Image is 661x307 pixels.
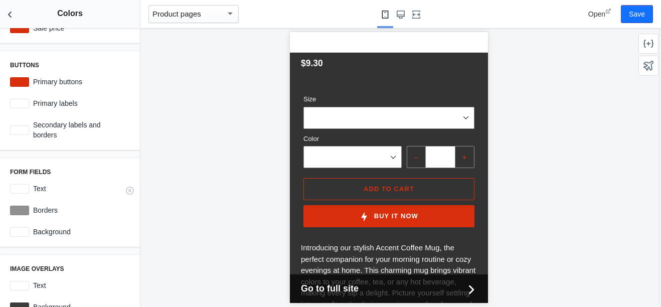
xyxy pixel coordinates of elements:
[11,250,174,263] span: Go to full site
[14,146,185,168] button: Add to cart
[29,280,130,290] label: Text
[84,181,128,188] span: Buy it now
[117,114,135,136] button: –
[10,168,130,176] h3: Form fields
[166,114,185,136] button: +
[10,265,130,273] h3: Image overlays
[11,5,149,16] a: Laugh Lines & Lattes
[14,62,185,72] label: Size
[29,184,130,194] label: Text
[29,77,130,87] label: Primary buttons
[11,26,33,36] span: $9.30
[29,205,130,215] label: Borders
[14,102,112,112] label: Color
[588,10,605,18] span: Open
[29,227,130,237] label: Background
[621,5,653,23] button: Save
[10,61,130,69] h3: Buttons
[29,98,130,108] label: Primary labels
[14,173,185,195] button: Buy it now
[29,23,130,33] label: Sale price
[152,10,201,18] mat-select-trigger: Product pages
[29,120,130,140] label: Secondary labels and borders
[74,153,124,161] span: Add to cart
